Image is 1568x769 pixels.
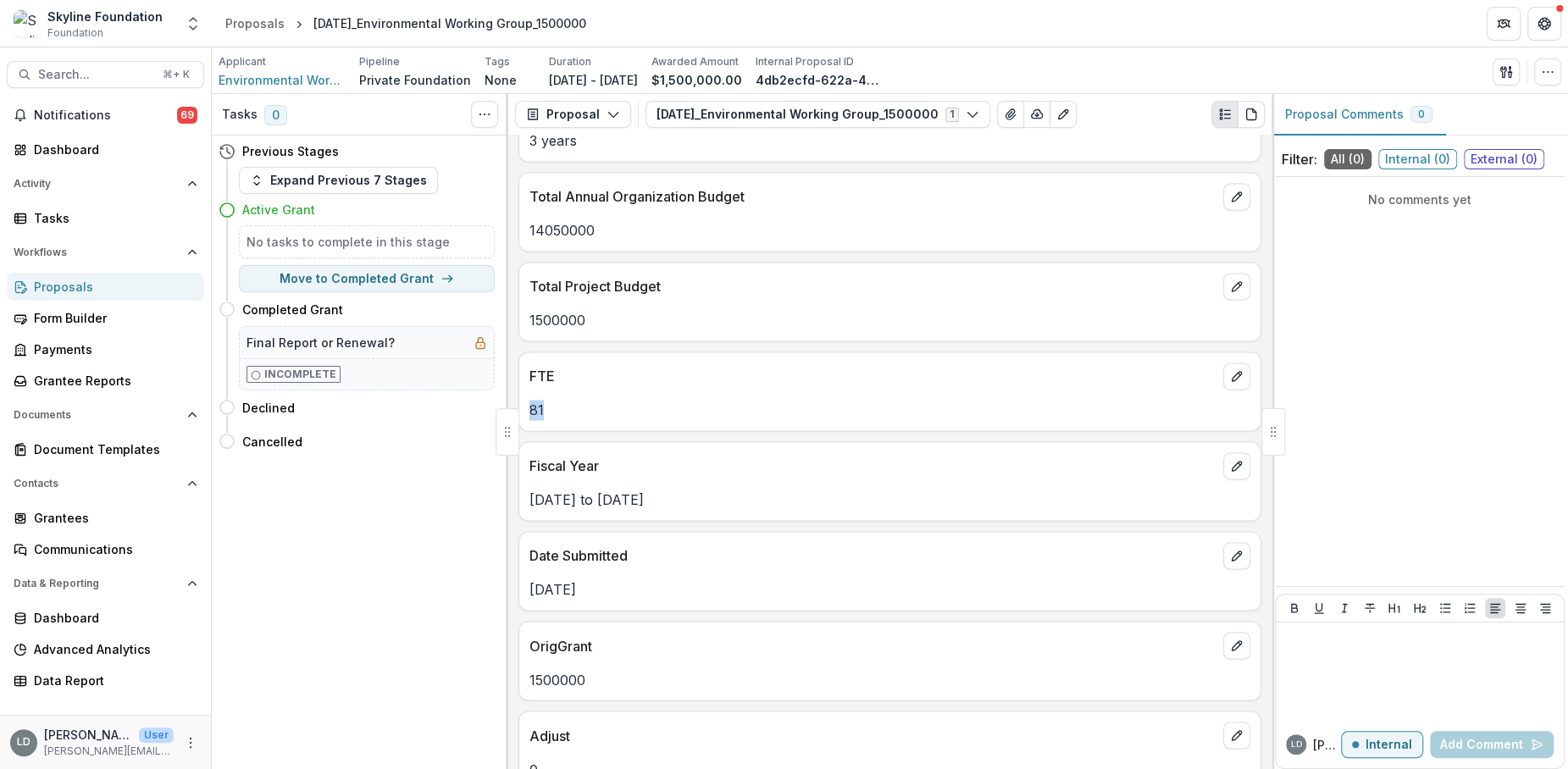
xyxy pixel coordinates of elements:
button: Expand Previous 7 Stages [239,167,438,194]
button: Edit as form [1050,101,1077,128]
div: Grantee Reports [34,372,191,390]
a: Advanced Analytics [7,635,204,663]
a: Data Report [7,667,204,694]
div: Dashboard [34,609,191,627]
button: [DATE]_Environmental Working Group_15000001 [645,101,990,128]
p: OrigGrant [529,635,1216,656]
button: Align Center [1510,598,1531,618]
div: Lisa Dinh [17,737,30,748]
p: No comments yet [1282,191,1558,208]
p: [PERSON_NAME] [1313,736,1341,754]
p: FTE [529,366,1216,386]
button: edit [1223,273,1250,300]
a: Dashboard [7,604,204,632]
p: [PERSON_NAME][EMAIL_ADDRESS][DOMAIN_NAME] [44,744,174,759]
div: Advanced Analytics [34,640,191,658]
span: 0 [1418,108,1425,120]
a: Communications [7,535,204,563]
button: Plaintext view [1211,101,1238,128]
span: All ( 0 ) [1324,149,1371,169]
div: ⌘ + K [159,65,193,84]
button: edit [1223,183,1250,210]
button: Heading 1 [1384,598,1405,618]
span: Activity [14,178,180,190]
p: Internal [1366,738,1412,752]
span: 0 [264,105,287,125]
div: Data Report [34,672,191,689]
h4: Previous Stages [242,142,339,160]
button: Open entity switcher [181,7,205,41]
p: Date Submitted [529,545,1216,566]
button: edit [1223,362,1250,390]
span: Foundation [47,25,103,41]
a: Form Builder [7,304,204,332]
p: Internal Proposal ID [756,54,854,69]
div: Dashboard [34,141,191,158]
h3: Tasks [222,108,258,122]
button: Strike [1360,598,1380,618]
h4: Cancelled [242,433,302,451]
p: None [485,71,517,89]
p: [DATE] to [DATE] [529,490,1250,510]
a: Dashboard [7,136,204,163]
button: Open Contacts [7,470,204,497]
span: Contacts [14,478,180,490]
div: Tasks [34,209,191,227]
button: Bold [1284,598,1305,618]
button: Ordered List [1460,598,1480,618]
a: Environmental Working Group [219,71,346,89]
button: Open Documents [7,401,204,429]
button: edit [1223,452,1250,479]
p: Private Foundation [359,71,471,89]
p: Adjust [529,725,1216,745]
p: 1500000 [529,310,1250,330]
p: Fiscal Year [529,456,1216,476]
img: Skyline Foundation [14,10,41,37]
p: 4db2ecfd-622a-41b5-8512-ee8148aca768 [756,71,883,89]
a: Tasks [7,204,204,232]
button: Bullet List [1435,598,1455,618]
nav: breadcrumb [219,11,593,36]
h4: Declined [242,399,295,417]
button: Add Comment [1430,731,1554,758]
div: Document Templates [34,440,191,458]
span: Data & Reporting [14,578,180,589]
div: Communications [34,540,191,558]
button: Italicize [1334,598,1355,618]
button: Align Right [1535,598,1555,618]
button: Get Help [1527,7,1561,41]
button: Proposal [515,101,631,128]
p: Applicant [219,54,266,69]
button: Open Data & Reporting [7,570,204,597]
button: PDF view [1238,101,1265,128]
p: [PERSON_NAME] [44,726,132,744]
div: [DATE]_Environmental Working Group_1500000 [313,14,586,32]
p: [DATE] - [DATE] [549,71,638,89]
span: Search... [38,68,152,82]
button: edit [1223,632,1250,659]
p: 3 years [529,130,1250,151]
div: Skyline Foundation [47,8,163,25]
p: 1500000 [529,669,1250,689]
div: Payments [34,340,191,358]
button: More [180,733,201,753]
span: Notifications [34,108,177,123]
button: Underline [1309,598,1329,618]
p: Total Annual Organization Budget [529,186,1216,207]
span: Documents [14,409,180,421]
h4: Completed Grant [242,301,343,318]
p: $1,500,000.00 [651,71,742,89]
div: Proposals [225,14,285,32]
span: Internal ( 0 ) [1378,149,1457,169]
button: Partners [1487,7,1521,41]
button: Open Workflows [7,239,204,266]
button: Proposal Comments [1272,94,1446,136]
p: Duration [549,54,591,69]
button: Search... [7,61,204,88]
span: Workflows [14,246,180,258]
button: View Attached Files [997,101,1024,128]
p: Total Project Budget [529,276,1216,296]
button: Toggle View Cancelled Tasks [471,101,498,128]
p: Tags [485,54,510,69]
